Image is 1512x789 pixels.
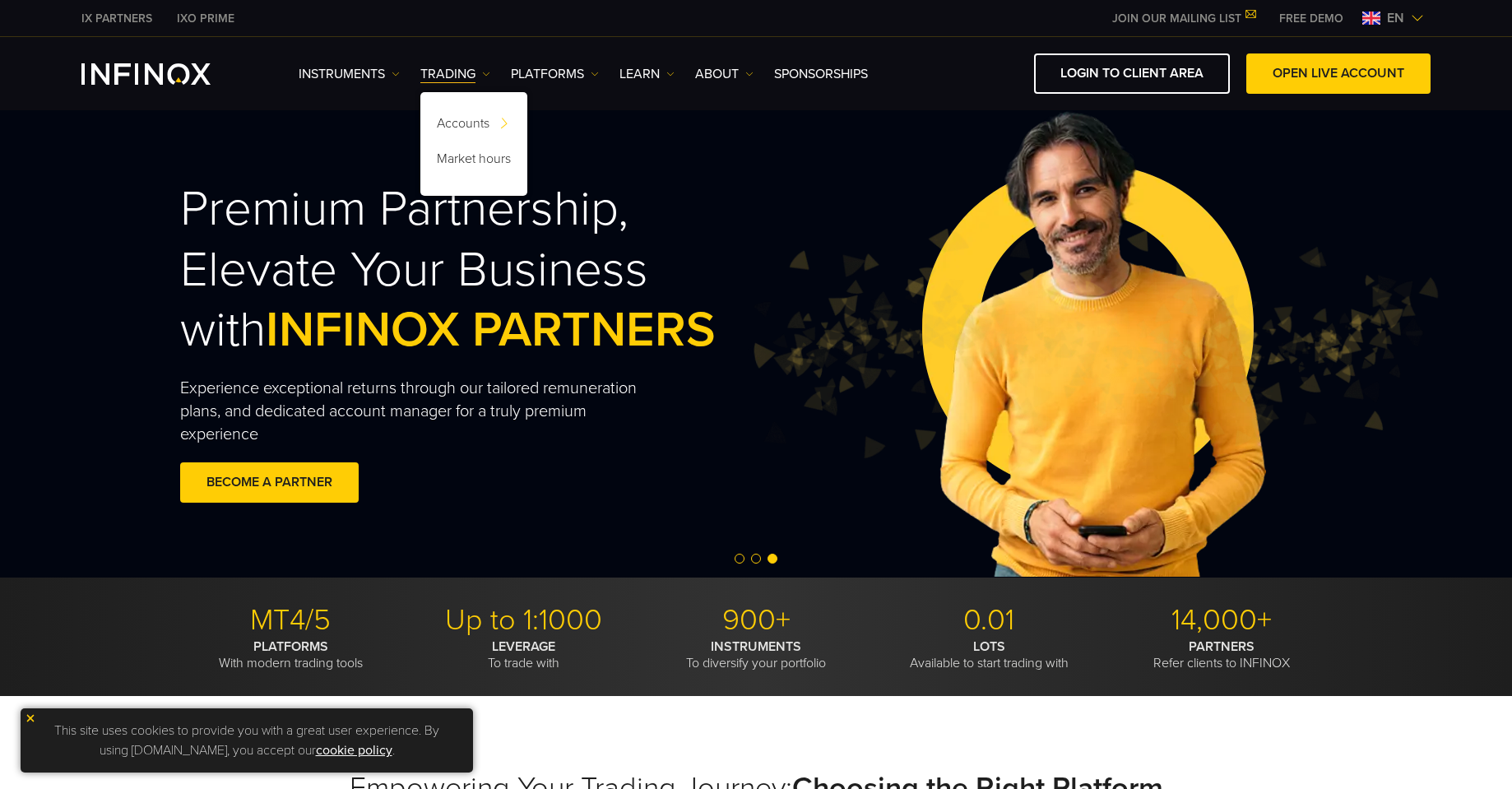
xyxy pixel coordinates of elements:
[695,64,754,84] a: ABOUT
[180,638,401,671] p: With modern trading tools
[711,638,801,655] strong: INSTRUMENTS
[774,64,868,84] a: SPONSORSHIPS
[646,602,866,638] p: 900+
[879,602,1099,638] p: 0.01
[1111,638,1332,671] p: Refer clients to INFINOX
[420,109,527,144] a: Accounts
[879,638,1099,671] p: Available to start trading with
[1111,602,1332,638] p: 14,000+
[69,10,165,27] a: INFINOX
[299,64,400,84] a: Instruments
[973,638,1005,655] strong: LOTS
[735,554,744,564] span: Go to slide 1
[1267,10,1356,27] a: INFINOX MENU
[25,712,36,724] img: yellow close icon
[266,300,716,360] span: INFINOX PARTNERS
[646,638,866,671] p: To diversify your portfolio
[768,554,777,564] span: Go to slide 3
[420,64,490,84] a: TRADING
[413,602,633,638] p: Up to 1:1000
[1246,53,1431,94] a: OPEN LIVE ACCOUNT
[492,638,555,655] strong: LEVERAGE
[180,179,791,360] h2: Premium Partnership, Elevate Your Business with
[619,64,675,84] a: Learn
[1380,8,1411,28] span: en
[751,554,761,564] span: Go to slide 2
[420,144,527,179] a: Market hours
[316,742,392,759] a: cookie policy
[413,638,633,671] p: To trade with
[1189,638,1255,655] strong: PARTNERS
[29,717,465,764] p: This site uses cookies to provide you with a great user experience. By using [DOMAIN_NAME], you a...
[1034,53,1230,94] a: LOGIN TO CLIENT AREA
[180,462,359,503] a: BECOME A PARTNER
[1100,12,1267,26] a: JOIN OUR MAILING LIST
[165,10,247,27] a: INFINOX
[180,377,669,446] p: Experience exceptional returns through our tailored remuneration plans, and dedicated account man...
[511,64,599,84] a: PLATFORMS
[253,638,328,655] strong: PLATFORMS
[180,602,401,638] p: MT4/5
[81,63,249,85] a: INFINOX Logo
